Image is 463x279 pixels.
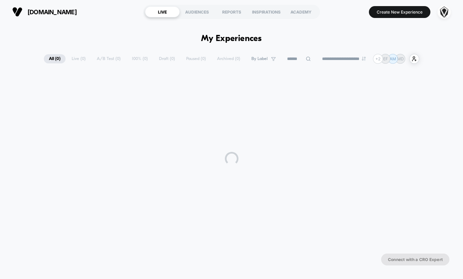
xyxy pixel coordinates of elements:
[12,7,22,17] img: Visually logo
[373,54,383,64] div: + 2
[251,56,268,61] span: By Label
[383,56,388,61] p: EF
[28,8,77,16] span: [DOMAIN_NAME]
[397,56,404,61] p: MD
[381,254,449,265] button: Connect with a CRO Expert
[369,6,430,18] button: Create New Experience
[249,6,284,17] div: INSPIRATIONS
[284,6,318,17] div: ACADEMY
[10,6,79,17] button: [DOMAIN_NAME]
[214,6,249,17] div: REPORTS
[180,6,214,17] div: AUDIENCES
[390,56,396,61] p: AM
[435,5,453,19] button: ppic
[145,6,180,17] div: LIVE
[362,57,366,61] img: end
[201,34,262,44] h1: My Experiences
[438,5,451,19] img: ppic
[44,54,66,63] span: All ( 0 )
